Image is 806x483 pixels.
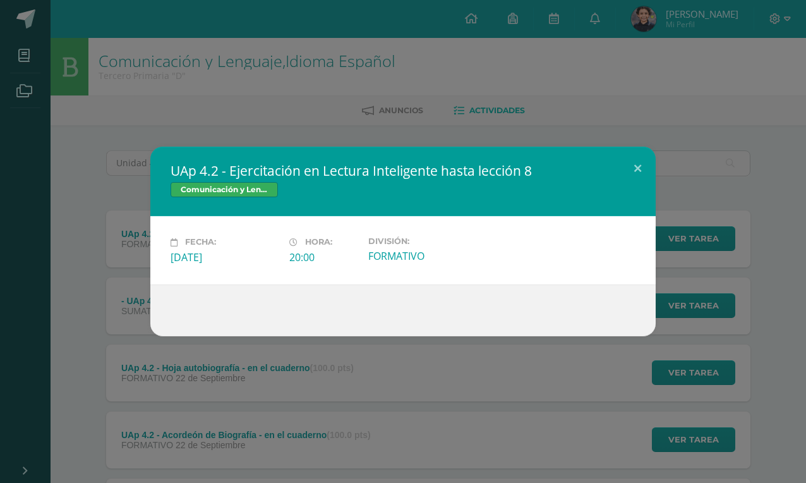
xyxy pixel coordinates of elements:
span: Hora: [305,238,332,247]
div: [DATE] [171,250,279,264]
span: Fecha: [185,238,216,247]
label: División: [368,236,477,246]
button: Close (Esc) [620,147,656,190]
h2: UAp 4.2 - Ejercitación en Lectura Inteligente hasta lección 8 [171,162,635,180]
div: FORMATIVO [368,249,477,263]
span: Comunicación y Lenguaje,Idioma Español [171,182,278,197]
div: 20:00 [289,250,358,264]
